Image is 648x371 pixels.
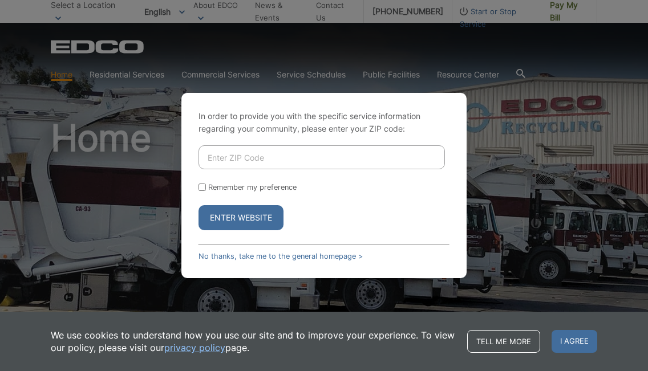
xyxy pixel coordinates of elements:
a: privacy policy [164,341,225,354]
button: Enter Website [199,205,283,230]
span: I agree [552,330,597,353]
a: No thanks, take me to the general homepage > [199,252,363,260]
p: We use cookies to understand how you use our site and to improve your experience. To view our pol... [51,329,456,354]
label: Remember my preference [208,183,297,191]
a: Tell me more [467,330,540,353]
p: In order to provide you with the specific service information regarding your community, please en... [199,110,449,135]
input: Enter ZIP Code [199,145,445,169]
